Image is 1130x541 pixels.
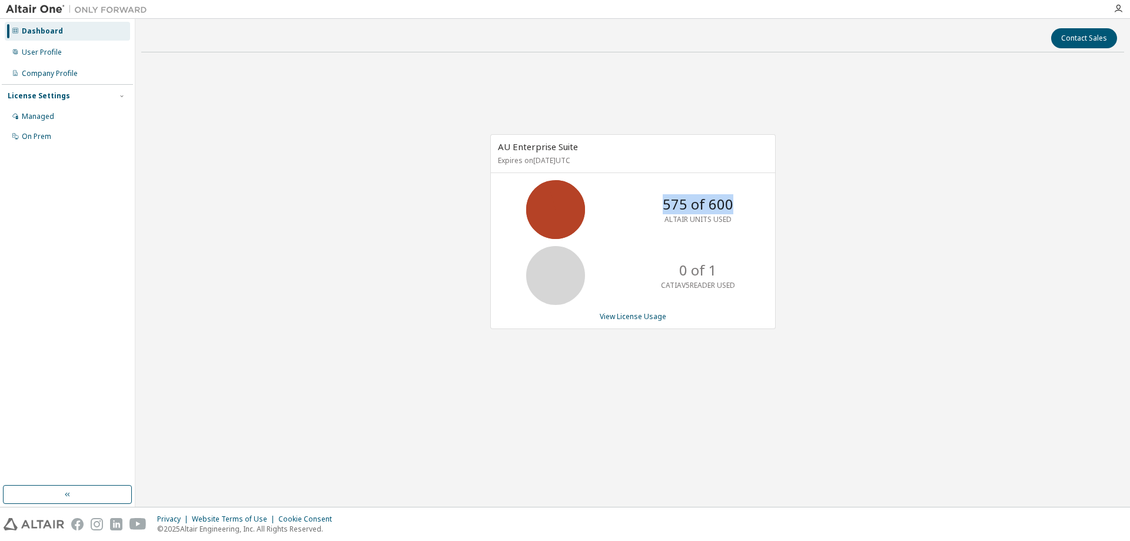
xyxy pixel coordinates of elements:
[498,155,765,165] p: Expires on [DATE] UTC
[22,26,63,36] div: Dashboard
[498,141,578,152] span: AU Enterprise Suite
[664,214,732,224] p: ALTAIR UNITS USED
[8,91,70,101] div: License Settings
[22,48,62,57] div: User Profile
[192,515,278,524] div: Website Terms of Use
[22,69,78,78] div: Company Profile
[6,4,153,15] img: Altair One
[661,280,735,290] p: CATIAV5READER USED
[91,518,103,530] img: instagram.svg
[110,518,122,530] img: linkedin.svg
[4,518,64,530] img: altair_logo.svg
[157,515,192,524] div: Privacy
[129,518,147,530] img: youtube.svg
[157,524,339,534] p: © 2025 Altair Engineering, Inc. All Rights Reserved.
[663,194,733,214] p: 575 of 600
[22,112,54,121] div: Managed
[22,132,51,141] div: On Prem
[1051,28,1117,48] button: Contact Sales
[71,518,84,530] img: facebook.svg
[600,311,666,321] a: View License Usage
[278,515,339,524] div: Cookie Consent
[679,260,717,280] p: 0 of 1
